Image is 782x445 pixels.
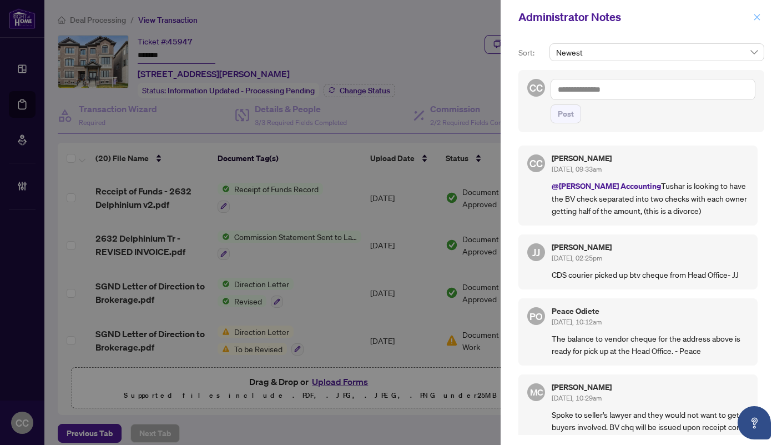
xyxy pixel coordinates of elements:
[529,308,542,323] span: PO
[552,154,749,162] h5: [PERSON_NAME]
[529,156,543,171] span: CC
[532,244,540,260] span: JJ
[753,13,761,21] span: close
[552,332,749,357] p: The balance to vendor cheque for the address above is ready for pick up at the Head Office. - Peace
[552,307,749,315] h5: Peace Odiete
[552,318,602,326] span: [DATE], 10:12am
[552,394,602,402] span: [DATE], 10:29am
[518,47,545,59] p: Sort:
[552,408,749,445] p: Spoke to seller's lawyer and they would not want to get buyers involved. BV chq will be issued up...
[738,406,771,439] button: Open asap
[552,254,602,262] span: [DATE], 02:25pm
[552,181,661,191] span: @[PERSON_NAME] Accounting
[552,268,749,281] p: CDS courier picked up btv cheque from Head Office- JJ
[529,386,543,399] span: MC
[552,243,749,251] h5: [PERSON_NAME]
[552,165,602,173] span: [DATE], 09:33am
[529,80,543,96] span: CC
[556,44,758,61] span: Newest
[551,104,581,123] button: Post
[552,383,749,391] h5: [PERSON_NAME]
[518,9,750,26] div: Administrator Notes
[552,179,749,217] p: Tushar is looking to have the BV check separated into two checks with each owner getting half of ...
